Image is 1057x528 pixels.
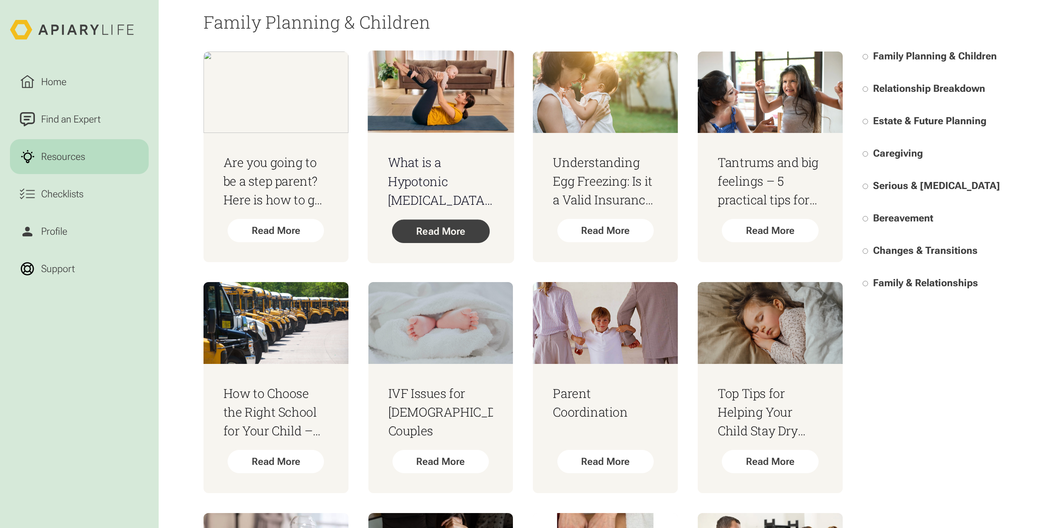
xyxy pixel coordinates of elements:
span: Estate & Future Planning [873,115,986,127]
a: Support [10,251,149,286]
div: Read More [722,450,819,473]
a: How to Choose the Right School for Your Child – From Nursery School and BeyondRead More [204,282,348,493]
h3: Understanding Egg Freezing: Is it a Valid Insurance Policy? [553,153,658,209]
input: Caregiving [863,151,868,157]
h3: Are you going to be a step parent? Here is how to get the best start… [223,153,329,209]
span: Serious & [MEDICAL_DATA] [873,180,1000,192]
a: Checklists [10,177,149,211]
span: Caregiving [873,147,923,159]
input: Estate & Future Planning [863,119,868,124]
div: Read More [392,450,489,473]
h3: Top Tips for Helping Your Child Stay Dry Through the Night [718,384,823,440]
h3: How to Choose the Right School for Your Child – From Nursery School and Beyond [223,384,329,440]
a: Understanding Egg Freezing: Is it a Valid Insurance Policy?Read More [533,52,678,262]
div: Read More [228,450,324,473]
div: Read More [228,219,324,242]
div: Read More [557,219,654,242]
div: Resources [39,149,88,164]
a: Parent CoordinationRead More [533,282,678,493]
h3: Parent Coordination [553,384,658,421]
input: Family & Relationships [863,281,868,286]
a: Home [10,64,149,99]
input: Relationship Breakdown [863,86,868,92]
span: Family & Relationships [873,277,978,289]
h3: IVF Issues for [DEMOGRAPHIC_DATA] Couples [388,384,493,440]
div: Home [39,74,69,89]
div: Read More [557,450,654,473]
a: Profile [10,214,149,249]
h2: Family Planning & Children [204,12,843,32]
a: Find an Expert [10,102,149,137]
input: Changes & Transitions [863,248,868,254]
div: Support [39,261,77,276]
a: Resources [10,139,149,174]
div: Profile [39,224,70,239]
input: Family Planning & Children [863,54,868,59]
a: IVF Issues for [DEMOGRAPHIC_DATA] CouplesRead More [368,282,513,493]
a: Tantrums and big feelings – 5 practical tips for managing children’s challenging behaviourRead More [698,52,843,262]
h3: Tantrums and big feelings – 5 practical tips for managing children’s challenging behaviour [718,153,823,209]
a: What is a Hypotonic [MEDICAL_DATA] and How Do I Fix It?Read More [368,51,514,263]
div: Read More [392,220,490,243]
span: Changes & Transitions [873,245,978,256]
div: Find an Expert [39,112,103,127]
div: Checklists [39,187,86,201]
span: Relationship Breakdown [873,83,985,94]
a: Are you going to be a step parent? Here is how to get the best start…Read More [204,52,348,262]
div: Read More [722,219,819,242]
h3: What is a Hypotonic [MEDICAL_DATA] and How Do I Fix It? [387,153,493,209]
span: Bereavement [873,212,933,224]
span: Family Planning & Children [873,50,997,62]
input: Bereavement [863,216,868,221]
a: Top Tips for Helping Your Child Stay Dry Through the NightRead More [698,282,843,493]
input: Serious & [MEDICAL_DATA] [863,184,868,189]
